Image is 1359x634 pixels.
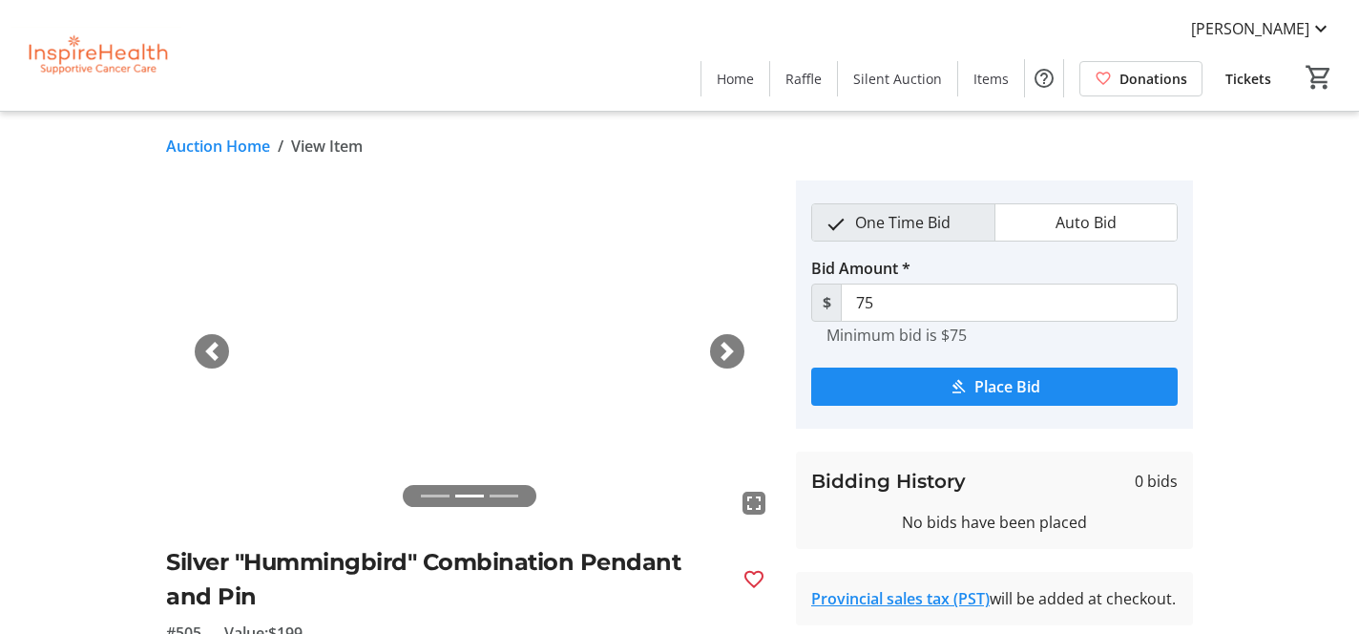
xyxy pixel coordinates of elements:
button: Cart [1302,60,1336,95]
label: Bid Amount * [811,257,910,280]
span: Place Bid [974,375,1040,398]
h2: Silver "Hummingbird" Combination Pendant and Pin [166,545,727,614]
button: Help [1025,59,1063,97]
tr-hint: Minimum bid is $75 [826,326,967,345]
a: Provincial sales tax (PST) [811,588,990,609]
a: Auction Home [166,135,270,158]
span: Home [717,69,754,89]
a: Home [701,61,769,96]
button: Favourite [735,560,773,599]
span: $ [811,284,842,322]
span: View Item [291,135,363,158]
a: Silent Auction [838,61,957,96]
button: Place Bid [811,368,1178,406]
button: [PERSON_NAME] [1176,13,1348,44]
div: No bids have been placed [811,511,1178,534]
span: [PERSON_NAME] [1191,17,1309,40]
a: Tickets [1210,61,1286,96]
a: Items [958,61,1024,96]
span: Auto Bid [1044,204,1128,241]
span: Silent Auction [853,69,942,89]
a: Raffle [770,61,837,96]
span: Items [973,69,1009,89]
span: Tickets [1225,69,1271,89]
mat-icon: fullscreen [742,492,765,515]
img: InspireHealth Supportive Cancer Care's Logo [11,8,181,103]
a: Donations [1079,61,1202,96]
img: Image [166,180,773,522]
div: will be added at checkout. [811,587,1178,610]
span: Raffle [785,69,822,89]
h3: Bidding History [811,467,966,496]
span: Donations [1119,69,1187,89]
span: One Time Bid [844,204,962,241]
span: 0 bids [1135,470,1178,493]
span: / [278,135,283,158]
